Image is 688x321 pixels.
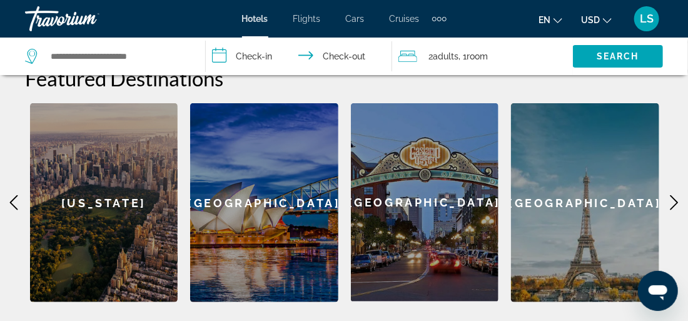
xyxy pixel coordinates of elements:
h2: Featured Destinations [25,66,663,91]
span: en [539,15,550,25]
span: Room [467,51,488,61]
button: Change language [539,11,562,29]
a: Flights [293,14,321,24]
span: Adults [433,51,458,61]
span: USD [581,15,600,25]
span: , 1 [458,48,488,65]
a: [GEOGRAPHIC_DATA] [351,103,499,302]
a: [GEOGRAPHIC_DATA] [511,103,659,302]
span: 2 [428,48,458,65]
span: LS [640,13,654,25]
button: User Menu [630,6,663,32]
button: Check in and out dates [206,38,393,75]
a: [US_STATE] [30,103,178,302]
span: Search [597,51,639,61]
a: Cruises [390,14,420,24]
button: Change currency [581,11,612,29]
button: Travelers: 2 adults, 0 children [392,38,573,75]
a: Travorium [25,3,150,35]
iframe: Button to launch messaging window [638,271,678,311]
button: Search [573,45,663,68]
button: Extra navigation items [432,9,447,29]
a: Cars [346,14,365,24]
a: Hotels [242,14,268,24]
a: [GEOGRAPHIC_DATA] [190,103,338,302]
